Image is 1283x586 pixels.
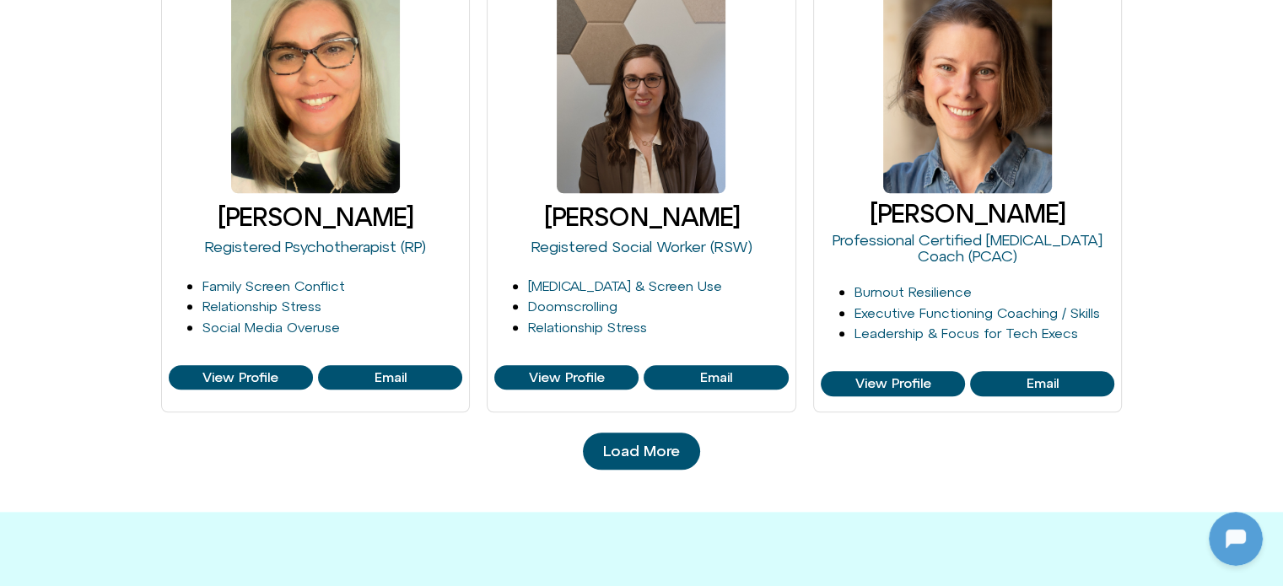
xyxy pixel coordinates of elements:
span: Email [700,370,732,385]
a: View Profile of Tori Throckmorton [970,371,1114,396]
a: Professional Certified [MEDICAL_DATA] Coach (PCAC) [833,231,1102,266]
a: Relationship Stress [528,320,647,335]
h1: [DOMAIN_NAME] [105,335,233,358]
span: Load More [603,443,680,460]
svg: Voice Input Button [288,433,315,460]
a: View Profile of Stephanie Furlott [494,365,639,390]
a: Registered Psychotherapist (RP) [205,238,426,255]
span: View Profile [529,370,605,385]
a: [PERSON_NAME] [218,202,413,231]
img: N5FCcHC.png [135,250,202,317]
button: Expand Header Button [4,4,333,40]
a: Relationship Stress [202,298,321,314]
a: View Profile of Siobhan Chirico [318,365,462,390]
a: View Profile of Stephanie Furlott [644,365,788,390]
svg: Restart Conversation Button [266,8,294,36]
a: [PERSON_NAME] [543,202,739,231]
a: View Profile of Tori Throckmorton [821,371,965,396]
a: View Profile of Siobhan Chirico [169,365,313,390]
a: [MEDICAL_DATA] & Screen Use [528,278,722,293]
h2: [DOMAIN_NAME] [50,11,259,33]
textarea: Message Input [29,438,261,454]
a: Executive Functioning Coaching / Skills [854,305,1100,320]
span: Email [1027,376,1059,391]
a: Social Media Overuse [202,320,340,335]
img: N5FCcHC.png [15,8,42,35]
a: Registered Social Worker (RSW) [531,238,752,255]
a: Load More [583,433,700,470]
span: View Profile [854,376,930,391]
span: Email [374,370,406,385]
span: View Profile [202,370,278,385]
a: Leadership & Focus for Tech Execs [854,325,1078,341]
a: Family Screen Conflict [202,278,345,293]
a: Doomscrolling [528,298,617,314]
svg: Close Chatbot Button [294,8,323,36]
iframe: Botpress [1209,512,1263,566]
a: Burnout Resilience [854,284,972,299]
a: [PERSON_NAME] [870,199,1065,228]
